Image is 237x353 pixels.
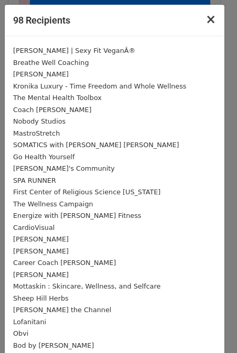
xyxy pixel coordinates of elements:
[13,106,92,114] small: Coach [PERSON_NAME]
[13,200,93,208] small: The Wellness Campaign
[13,47,135,54] small: [PERSON_NAME] | Sexy Fit VeganÂ®
[13,212,141,219] small: Energize with [PERSON_NAME] Fitness
[13,177,56,184] small: SPA RUNNER
[13,188,160,196] small: First Center of Religious Science [US_STATE]
[13,82,187,90] small: Kronika Luxury - Time Freedom and Whole Wellness
[13,129,60,137] small: MastroStretch
[13,164,115,172] small: [PERSON_NAME]'s Community
[13,224,55,231] small: CardioVisual
[13,141,179,149] small: SOMATICS with [PERSON_NAME] [PERSON_NAME]
[13,70,69,78] small: [PERSON_NAME]
[206,12,216,27] span: ×
[13,329,28,337] small: Obvi
[13,117,66,125] small: Nobody Studios
[13,235,69,243] small: [PERSON_NAME]
[13,306,111,314] small: [PERSON_NAME] the Channel
[13,271,69,279] small: [PERSON_NAME]
[13,259,116,267] small: Career Coach [PERSON_NAME]
[13,282,160,290] small: Mottaskin : Skincare, Wellness, and Selfcare
[185,303,237,353] iframe: Chat Widget
[13,294,69,302] small: Sheep Hill Herbs
[197,5,224,34] button: Close
[13,247,69,255] small: [PERSON_NAME]
[13,341,94,349] small: Bod by [PERSON_NAME]
[13,94,102,102] small: The Mental Health Toolbox
[13,153,74,161] small: Go Health Yourself
[13,13,70,27] h5: 98 Recipients
[13,59,89,67] small: Breathe Well Coaching
[13,318,46,326] small: Lofanitani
